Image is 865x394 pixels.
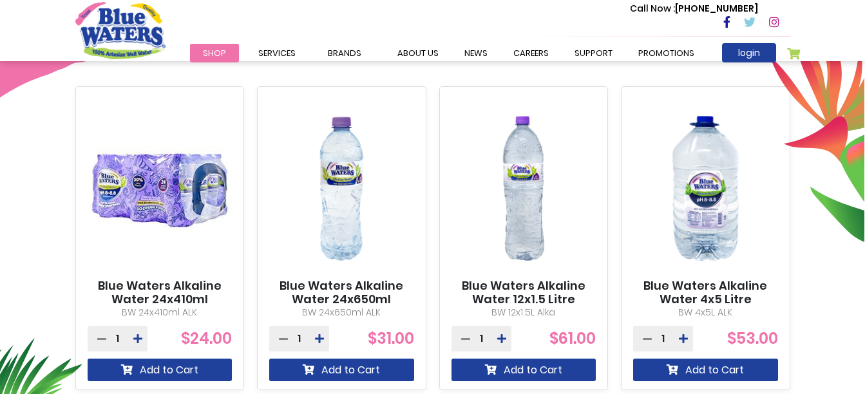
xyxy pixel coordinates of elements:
[633,279,778,306] a: Blue Waters Alkaline Water 4x5 Litre
[88,306,233,319] p: BW 24x410ml ALK
[258,47,296,59] span: Services
[88,98,233,279] img: Blue Waters Alkaline Water 24x410ml
[500,44,562,62] a: careers
[630,2,758,15] p: [PHONE_NUMBER]
[269,98,414,279] img: Blue Waters Alkaline Water 24x650ml Regular
[633,306,778,319] p: BW 4x5L ALK
[562,44,625,62] a: support
[625,44,707,62] a: Promotions
[452,44,500,62] a: News
[88,359,233,381] button: Add to Cart
[633,359,778,381] button: Add to Cart
[269,306,414,319] p: BW 24x650ml ALK
[181,328,232,349] span: $24.00
[385,44,452,62] a: about us
[269,279,414,321] a: Blue Waters Alkaline Water 24x650ml Regular
[368,328,414,349] span: $31.00
[722,43,776,62] a: login
[452,306,596,319] p: BW 12x1.5L Alka
[630,2,675,15] span: Call Now :
[452,98,596,279] img: Blue Waters Alkaline Water 12x1.5 Litre
[269,359,414,381] button: Add to Cart
[549,328,596,349] span: $61.00
[88,279,233,306] a: Blue Waters Alkaline Water 24x410ml
[727,328,778,349] span: $53.00
[75,2,166,59] a: store logo
[328,47,361,59] span: Brands
[203,47,226,59] span: Shop
[633,98,778,279] img: Blue Waters Alkaline Water 4x5 Litre
[452,359,596,381] button: Add to Cart
[452,279,596,306] a: Blue Waters Alkaline Water 12x1.5 Litre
